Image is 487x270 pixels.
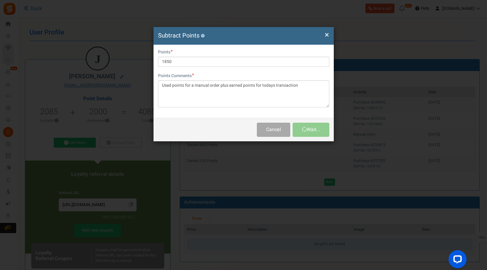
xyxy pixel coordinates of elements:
[158,31,329,40] h4: Subtract Points
[325,29,329,40] span: ×
[158,49,173,55] label: Points
[257,123,290,137] button: Cancel
[201,34,205,38] button: ?
[158,73,194,79] label: Points Comments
